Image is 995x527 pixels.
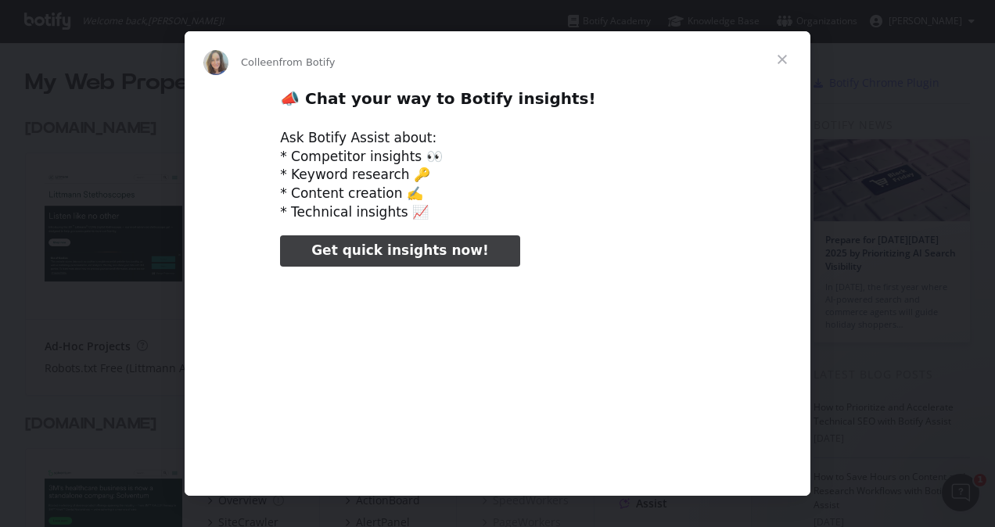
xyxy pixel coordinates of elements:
[311,242,488,258] span: Get quick insights now!
[754,31,810,88] span: Close
[279,56,336,68] span: from Botify
[203,50,228,75] img: Profile image for Colleen
[280,235,519,267] a: Get quick insights now!
[280,129,715,222] div: Ask Botify Assist about: * Competitor insights 👀 * Keyword research 🔑 * Content creation ✍️ * Tec...
[241,56,279,68] span: Colleen
[280,88,715,117] h2: 📣 Chat your way to Botify insights!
